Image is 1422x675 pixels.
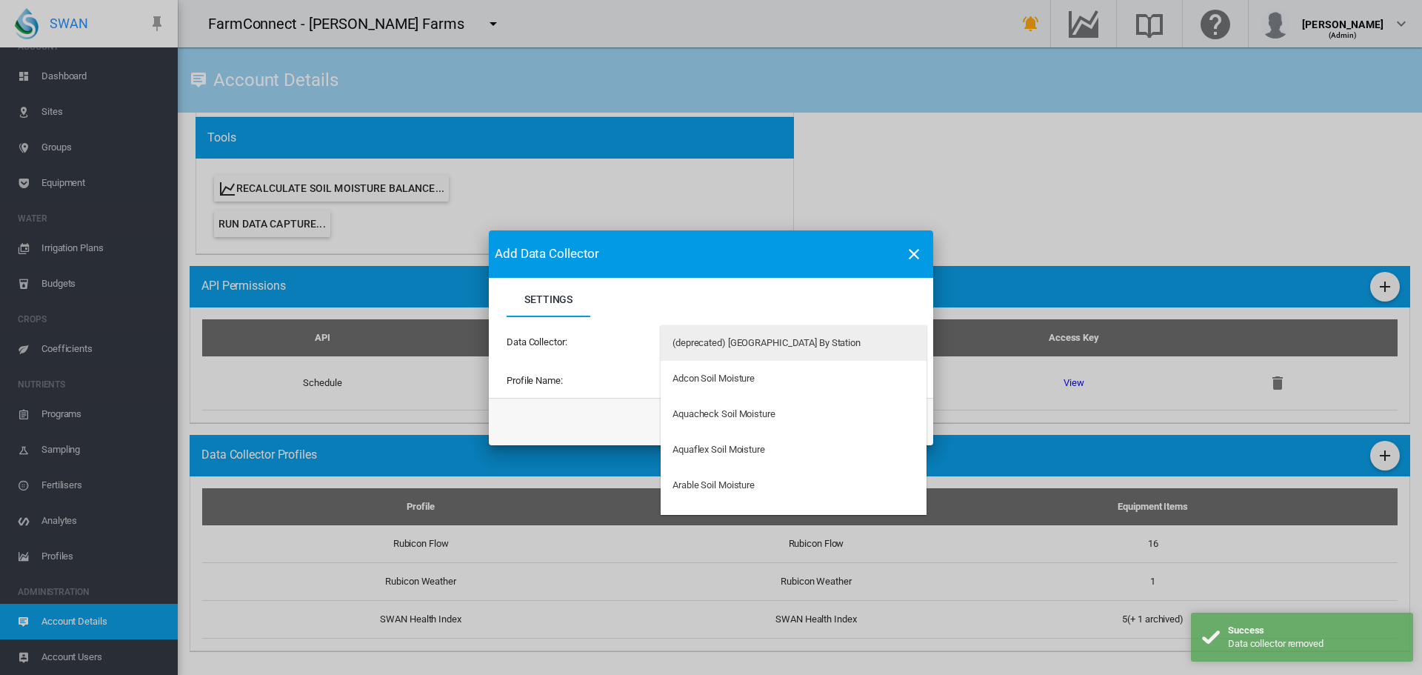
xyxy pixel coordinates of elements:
div: Success [1228,624,1402,637]
div: Data collector removed [1228,637,1402,651]
div: Arable Soil Moisture [672,479,755,492]
div: Aquacheck Soil Moisture [672,408,775,421]
div: Arable Weather Forecast [672,514,775,528]
div: (deprecated) [GEOGRAPHIC_DATA] By Station [672,336,861,350]
div: Adcon Soil Moisture [672,372,755,385]
div: Aquaflex Soil Moisture [672,443,765,456]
